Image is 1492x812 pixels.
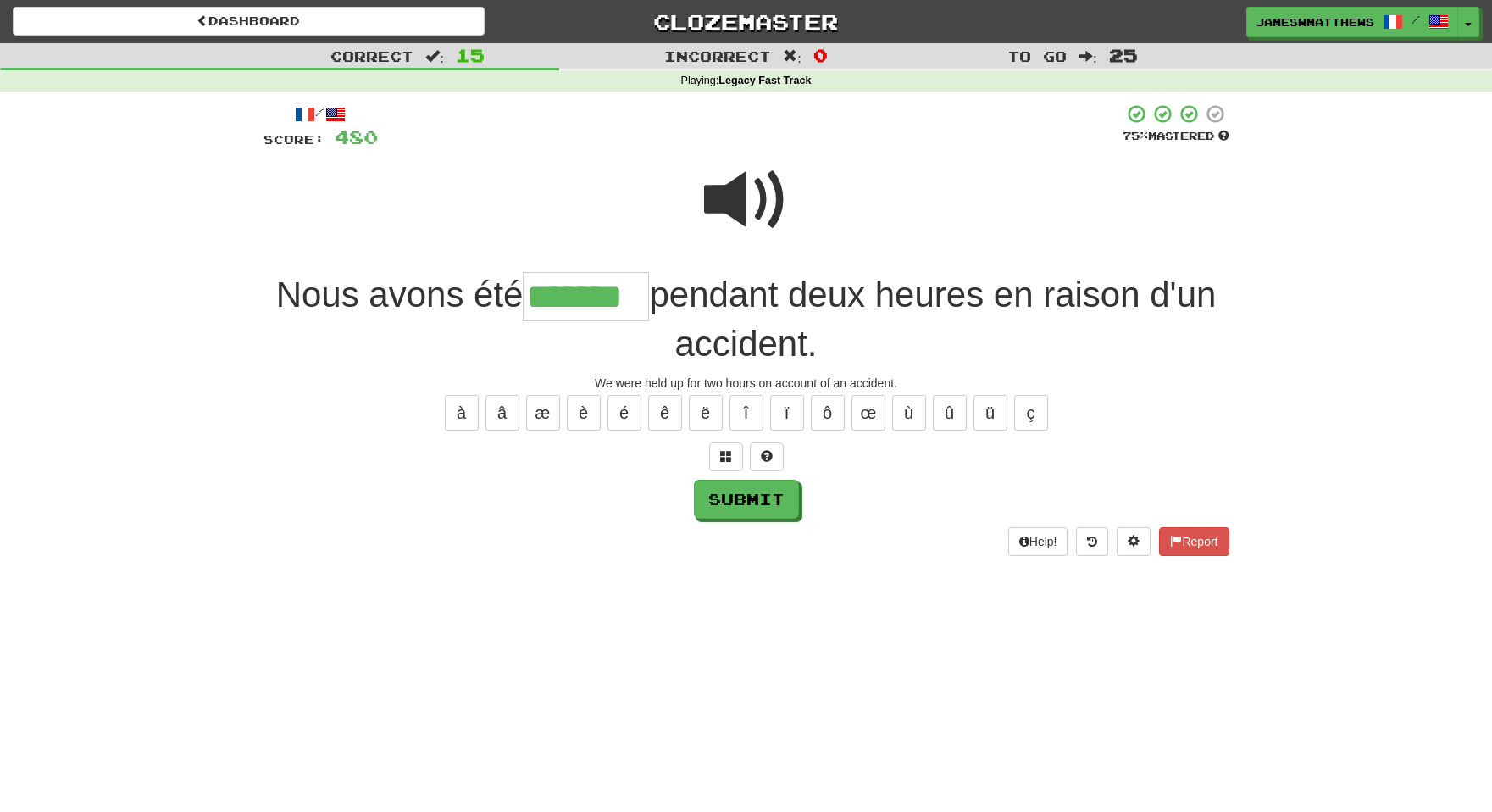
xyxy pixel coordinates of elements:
button: ë [689,395,723,431]
span: Incorrect [664,47,771,64]
button: ç [1014,395,1048,431]
div: / [263,103,378,125]
span: Score: [263,132,324,147]
button: Help! [1008,527,1068,556]
button: Report [1159,527,1229,556]
a: Clozemaster [510,7,982,36]
button: Round history (alt+y) [1076,527,1108,556]
button: è [567,395,601,431]
strong: Legacy Fast Track [718,75,811,86]
span: Correct [330,47,413,64]
span: 480 [335,126,378,147]
button: ô [811,395,845,431]
button: â [485,395,519,431]
span: : [783,49,801,64]
a: Dashboard [13,7,485,36]
span: pendant deux heures en raison d'un accident. [649,275,1216,364]
span: To go [1007,47,1067,64]
button: û [933,395,967,431]
div: Mastered [1123,129,1229,144]
button: œ [851,395,885,431]
span: 0 [813,45,828,65]
button: æ [526,395,560,431]
span: 75 % [1123,129,1148,142]
button: é [607,395,641,431]
button: ê [648,395,682,431]
button: î [729,395,763,431]
button: ï [770,395,804,431]
button: ù [892,395,926,431]
span: / [1412,14,1420,25]
span: Nous avons été [276,275,524,314]
span: : [1079,49,1097,64]
button: Single letter hint - you only get 1 per sentence and score half the points! alt+h [750,442,784,471]
span: 15 [456,45,485,65]
span: : [425,49,444,64]
button: Switch sentence to multiple choice alt+p [709,442,743,471]
span: 25 [1109,45,1138,65]
div: We were held up for two hours on account of an accident. [263,375,1229,392]
a: JamesWMatthews / [1246,7,1458,37]
span: JamesWMatthews [1256,14,1374,30]
button: à [445,395,479,431]
button: ü [973,395,1007,431]
button: Submit [694,480,799,519]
